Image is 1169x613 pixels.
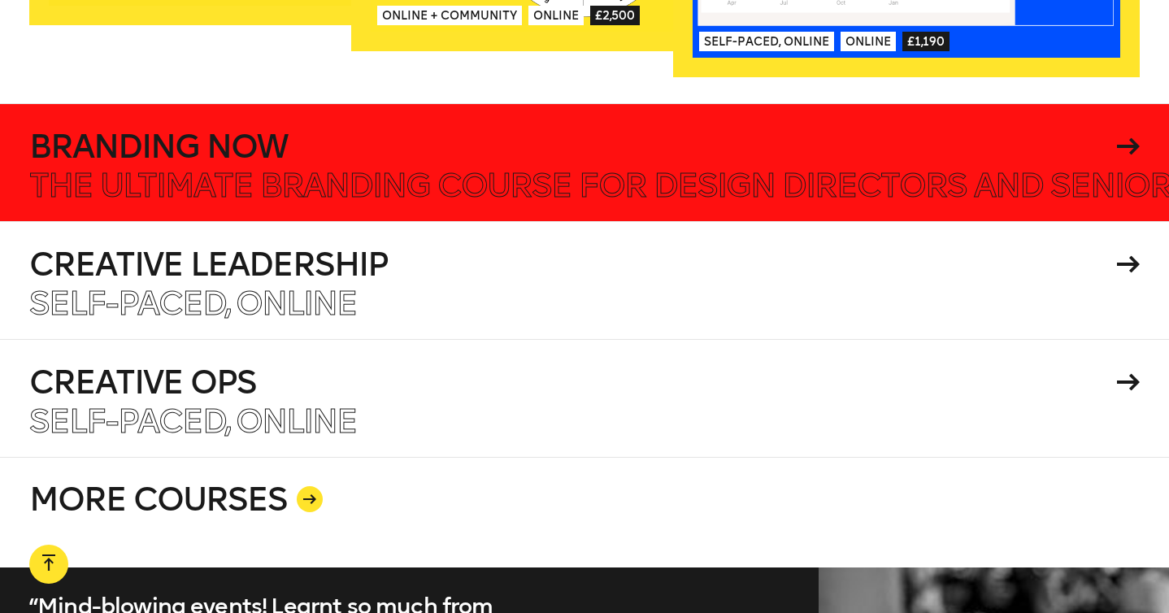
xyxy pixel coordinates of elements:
[841,32,896,51] span: Online
[699,32,834,51] span: Self-paced, Online
[29,402,357,441] span: Self-paced, Online
[29,248,1111,280] h4: Creative Leadership
[29,366,1111,398] h4: Creative Ops
[29,284,357,323] span: Self-paced, Online
[528,6,584,25] span: Online
[29,130,1111,163] h4: Branding Now
[902,32,950,51] span: £1,190
[377,6,522,25] span: Online + Community
[590,6,640,25] span: £2,500
[29,457,1140,567] a: MORE COURSES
